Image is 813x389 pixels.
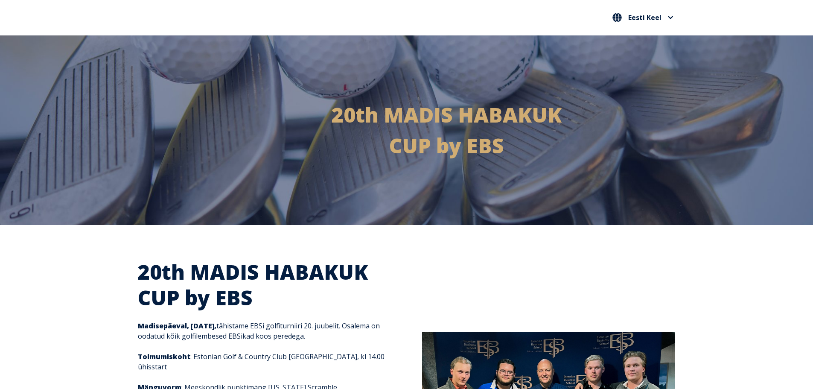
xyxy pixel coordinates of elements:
span: Eesti Keel [628,14,661,21]
p: : Estonian Golf & Country Club [GEOGRAPHIC_DATA], kl 14.00 ühisstart [138,351,391,372]
nav: Vali oma keel [610,11,676,25]
strong: Toimumiskoht [138,352,190,361]
strong: 20th MADIS HABAKUK CUP by EBS [332,101,562,159]
span: 20th MADIS HABAKUK CUP by EBS [138,258,368,311]
p: tähistame EBSi golfiturniiri 20. juubelit. Osalema on oodatud kõik golfilembesed EBSikad koos per... [138,321,391,341]
button: Eesti Keel [610,11,676,24]
strong: Madisepäeval, [DATE], [138,321,216,331]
